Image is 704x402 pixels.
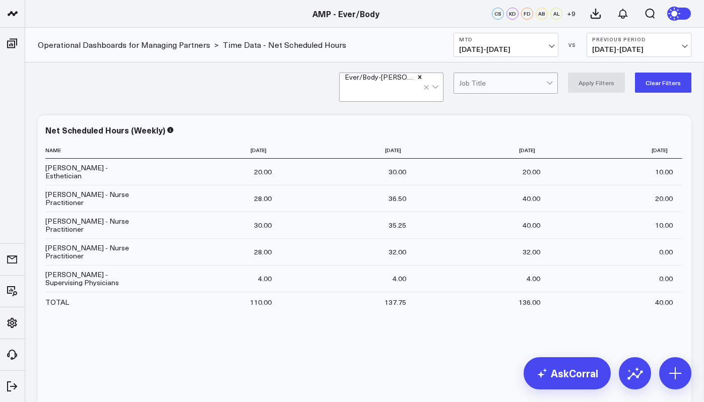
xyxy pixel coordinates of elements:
[492,8,504,20] div: CS
[254,247,272,257] div: 28.00
[655,297,673,307] div: 40.00
[659,274,673,284] div: 0.00
[345,73,416,81] div: Ever/Body-[PERSON_NAME] Circle
[254,193,272,204] div: 28.00
[523,167,540,177] div: 20.00
[459,45,553,53] span: [DATE] - [DATE]
[416,73,423,81] div: Remove Ever/Body-Logan Circle
[385,297,406,307] div: 137.75
[389,167,406,177] div: 30.00
[389,220,406,230] div: 35.25
[146,142,281,159] th: [DATE]
[655,167,673,177] div: 10.00
[549,142,682,159] th: [DATE]
[254,167,272,177] div: 20.00
[38,39,210,50] a: Operational Dashboards for Managing Partners
[45,142,146,159] th: Name
[527,274,540,284] div: 4.00
[312,8,379,19] a: AMP - Ever/Body
[281,142,415,159] th: [DATE]
[550,8,562,20] div: AL
[635,73,691,93] button: Clear Filters
[523,193,540,204] div: 40.00
[659,247,673,257] div: 0.00
[415,142,550,159] th: [DATE]
[45,238,146,265] td: [PERSON_NAME] - Nurse Practitioner
[389,247,406,257] div: 32.00
[655,220,673,230] div: 10.00
[45,159,146,185] td: [PERSON_NAME] - Esthetician
[258,274,272,284] div: 4.00
[393,274,406,284] div: 4.00
[459,36,553,42] b: MTD
[523,247,540,257] div: 32.00
[523,220,540,230] div: 40.00
[567,10,575,17] span: + 9
[254,220,272,230] div: 30.00
[389,193,406,204] div: 36.50
[38,39,219,50] div: >
[565,8,577,20] button: +9
[536,8,548,20] div: AB
[524,357,611,389] a: AskCorral
[250,297,272,307] div: 110.00
[592,36,686,42] b: Previous Period
[587,33,691,57] button: Previous Period[DATE]-[DATE]
[45,124,165,136] div: Net Scheduled Hours (Weekly)
[223,39,346,50] a: Time Data - Net Scheduled Hours
[45,212,146,238] td: [PERSON_NAME] - Nurse Practitioner
[655,193,673,204] div: 20.00
[592,45,686,53] span: [DATE] - [DATE]
[45,185,146,212] td: [PERSON_NAME] - Nurse Practitioner
[45,265,146,292] td: [PERSON_NAME] - Supervising Physicians
[521,8,533,20] div: FD
[568,73,625,93] button: Apply Filters
[454,33,558,57] button: MTD[DATE]-[DATE]
[563,42,582,48] div: VS
[519,297,540,307] div: 136.00
[506,8,519,20] div: KD
[45,292,146,312] td: TOTAL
